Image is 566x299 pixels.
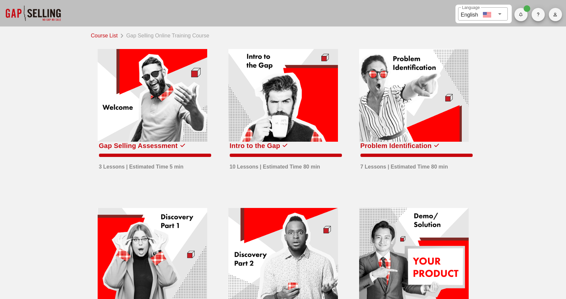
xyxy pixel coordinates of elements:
div: English [461,9,478,19]
a: Course List [91,30,120,40]
div: Gap Selling Online Training Course [123,30,209,40]
div: 7 Lessons | Estimated Time 80 min [360,160,448,171]
div: Gap Selling Assessment [99,140,178,151]
div: Intro to the Gap [230,140,280,151]
div: LanguageEnglish [458,7,508,21]
div: 10 Lessons | Estimated Time 80 min [230,160,320,171]
label: Language [462,5,480,10]
span: Badge [524,5,530,12]
div: Problem Identification [360,140,432,151]
div: 3 Lessons | Estimated Time 5 min [99,160,184,171]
